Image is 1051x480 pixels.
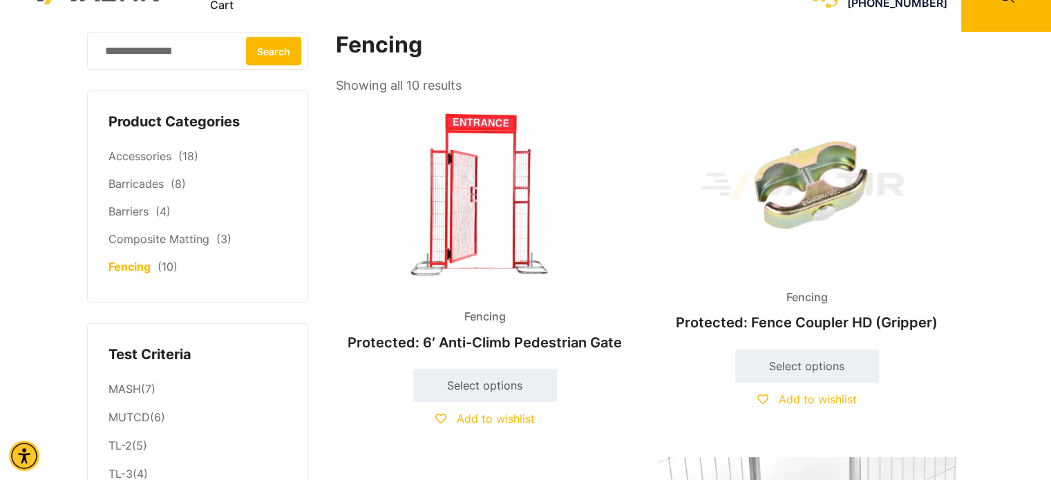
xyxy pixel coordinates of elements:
img: Fencing [336,97,634,296]
p: Showing all 10 results [336,74,462,97]
span: (4) [155,204,171,218]
li: (5) [108,432,287,461]
h4: Test Criteria [108,345,287,365]
a: Barricades [108,177,164,191]
li: (7) [108,375,287,403]
a: MUTCD [108,410,150,424]
span: Add to wishlist [779,392,857,406]
span: Fencing [454,307,516,327]
div: Accessibility Menu [9,441,39,471]
button: Search [246,37,301,65]
h2: Protected: 6′ Anti-Climb Pedestrian Gate [336,327,634,358]
span: (18) [178,149,198,163]
a: Composite Matting [108,232,209,246]
span: (3) [216,232,231,246]
img: Fencing [658,97,956,276]
li: (6) [108,404,287,432]
a: TL-2 [108,439,132,452]
h1: Fencing [336,32,958,59]
a: Add to wishlist [757,392,857,406]
a: Select options for “6' Anti-Climb Pedestrian Gate” [413,369,557,402]
span: Fencing [776,287,838,308]
a: Barriers [108,204,149,218]
a: Select options for “Fence Coupler HD (Gripper)” [735,349,879,383]
span: Add to wishlist [457,412,535,425]
a: MASH [108,382,141,396]
a: Fencing [108,260,151,273]
a: Add to wishlist [435,412,535,425]
a: Accessories [108,149,171,163]
a: FencingProtected: 6′ Anti-Climb Pedestrian Gate [336,97,634,358]
span: (8) [171,177,186,191]
h2: Protected: Fence Coupler HD (Gripper) [658,307,956,338]
span: (10) [158,260,178,273]
h4: Product Categories [108,112,287,133]
a: FencingProtected: Fence Coupler HD (Gripper) [658,97,956,338]
input: Search for: [87,32,308,70]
